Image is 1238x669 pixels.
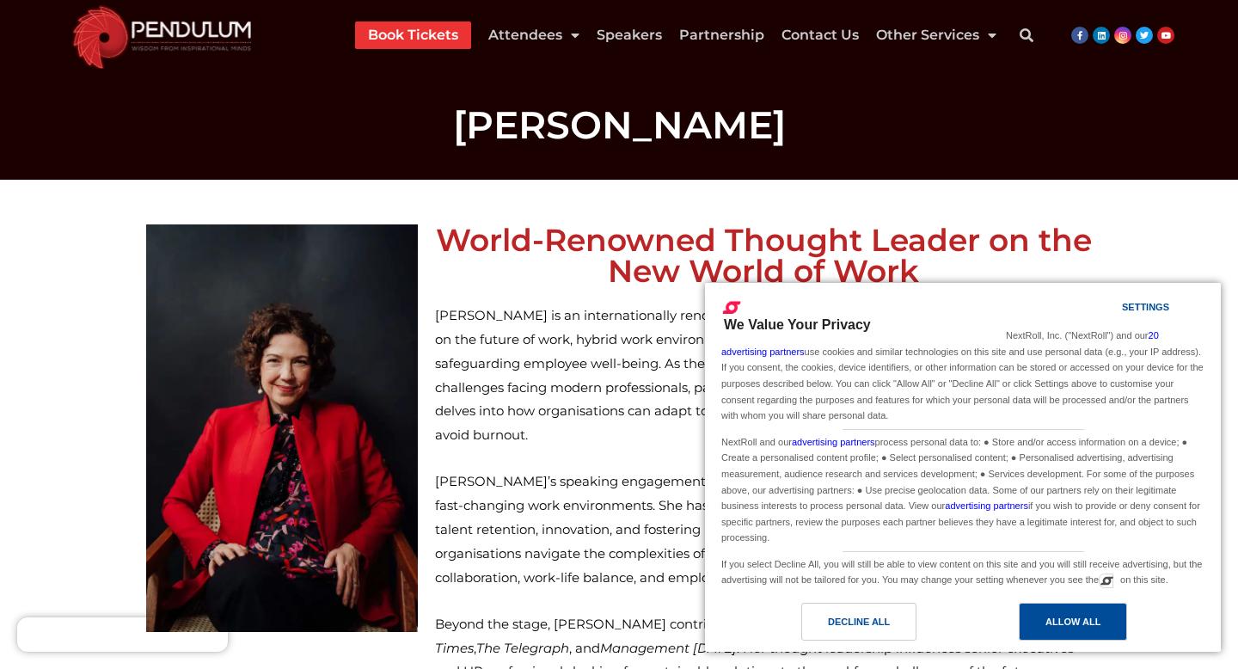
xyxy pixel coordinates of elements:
a: Partnership [679,21,764,49]
span: [PERSON_NAME]’s speaking engagements offer practical, research-backed insights tailored to [DATE]... [435,473,1085,585]
a: Decline All [715,603,963,649]
em: Management [DATE] [600,640,737,656]
iframe: Brevo live chat [17,617,228,652]
a: Contact Us [781,21,859,49]
em: The Telegraph [476,640,569,656]
span: We Value Your Privacy [724,317,871,332]
a: Book Tickets [368,21,458,49]
div: Settings [1122,298,1169,316]
div: Search [1009,18,1044,52]
span: [PERSON_NAME] is an internationally renowned expert on workplace dynamics, with a special focus o... [435,307,1089,443]
h1: [PERSON_NAME] [138,106,1100,144]
div: NextRoll and our process personal data to: ● Store and/or access information on a device; ● Creat... [718,430,1208,548]
a: 20 advertising partners [721,330,1159,357]
div: Decline All [828,612,890,631]
a: Speakers [597,21,662,49]
div: If you select Decline All, you will still be able to view content on this site and you will still... [718,552,1208,590]
h2: World-Renowned Thought Leader on the New World of Work [435,224,1092,286]
a: advertising partners [945,500,1028,511]
em: The Times [435,616,1027,656]
div: NextRoll, Inc. ("NextRoll") and our use cookies and similar technologies on this site and use per... [718,326,1208,425]
a: advertising partners [792,437,875,447]
a: Settings [1092,293,1133,325]
img: cropped-cropped-Pendulum-Summit-Logo-Website.png [62,1,262,69]
a: Attendees [488,21,579,49]
a: Other Services [876,21,996,49]
img: Christine Armstrong Profile Photo [146,224,418,632]
div: Allow All [1045,612,1100,631]
a: Allow All [963,603,1210,649]
nav: Menu [355,21,996,49]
